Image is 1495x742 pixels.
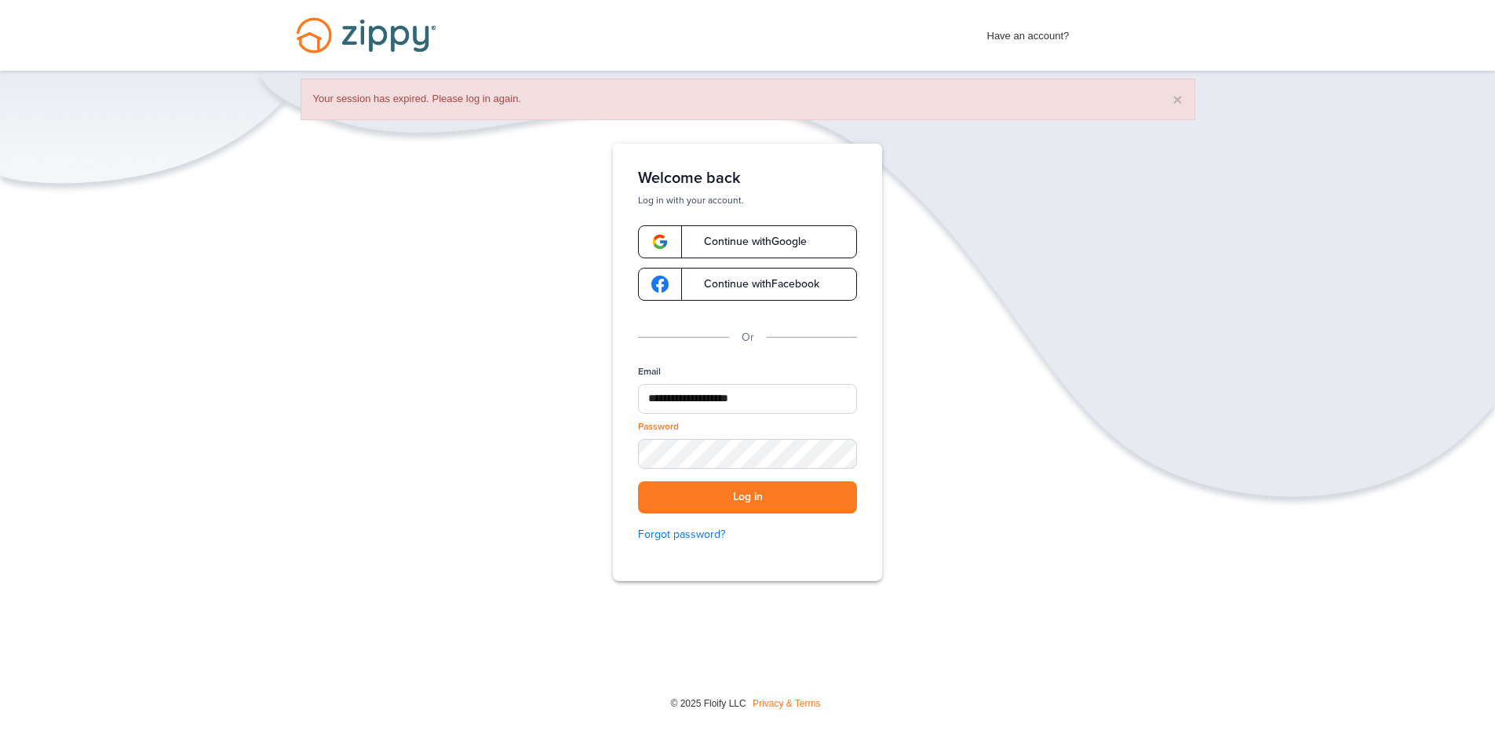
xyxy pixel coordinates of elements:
[638,365,661,378] label: Email
[638,225,857,258] a: google-logoContinue withGoogle
[987,20,1070,45] span: Have an account?
[688,236,807,247] span: Continue with Google
[638,481,857,514] button: Log in
[688,279,819,290] span: Continue with Facebook
[638,439,857,469] input: Password
[742,329,754,346] p: Or
[651,233,669,250] img: google-logo
[651,276,669,293] img: google-logo
[301,79,1195,120] div: Your session has expired. Please log in again.
[753,698,820,709] a: Privacy & Terms
[638,194,857,207] p: Log in with your account.
[638,268,857,301] a: google-logoContinue withFacebook
[1172,91,1182,108] button: ×
[638,526,857,543] a: Forgot password?
[638,384,857,414] input: Email
[638,420,679,433] label: Password
[670,698,746,709] span: © 2025 Floify LLC
[638,169,857,188] h1: Welcome back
